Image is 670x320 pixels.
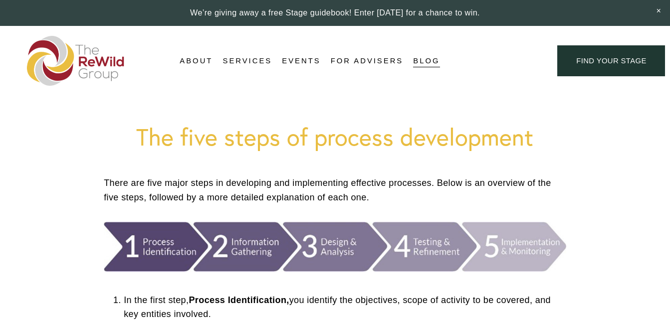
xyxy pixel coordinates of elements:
a: Blog [413,53,440,68]
h1: The five steps of process development [104,123,566,151]
span: Services [223,54,272,68]
a: folder dropdown [180,53,213,68]
a: Events [282,53,320,68]
span: About [180,54,213,68]
p: There are five major steps in developing and implementing effective processes. Below is an overvi... [104,176,566,205]
a: find your stage [557,45,665,77]
a: folder dropdown [223,53,272,68]
img: The ReWild Group [27,36,125,86]
strong: Process Identification, [189,295,289,305]
a: For Advisers [331,53,403,68]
